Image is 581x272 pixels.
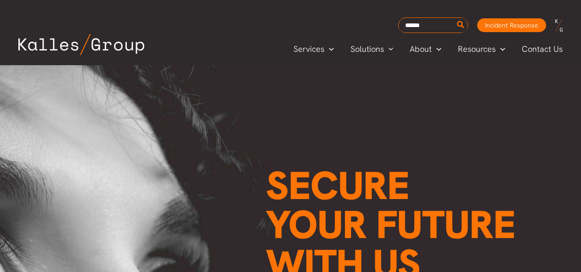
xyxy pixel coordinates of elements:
[18,34,144,55] img: Kalles Group
[455,18,467,33] button: Search
[342,42,402,56] a: SolutionsMenu Toggle
[401,42,450,56] a: AboutMenu Toggle
[477,18,546,32] a: Incident Response
[513,42,572,56] a: Contact Us
[324,42,334,56] span: Menu Toggle
[285,41,572,56] nav: Primary Site Navigation
[450,42,513,56] a: ResourcesMenu Toggle
[432,42,441,56] span: Menu Toggle
[384,42,394,56] span: Menu Toggle
[350,42,384,56] span: Solutions
[285,42,342,56] a: ServicesMenu Toggle
[410,42,432,56] span: About
[522,42,563,56] span: Contact Us
[496,42,505,56] span: Menu Toggle
[458,42,496,56] span: Resources
[293,42,324,56] span: Services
